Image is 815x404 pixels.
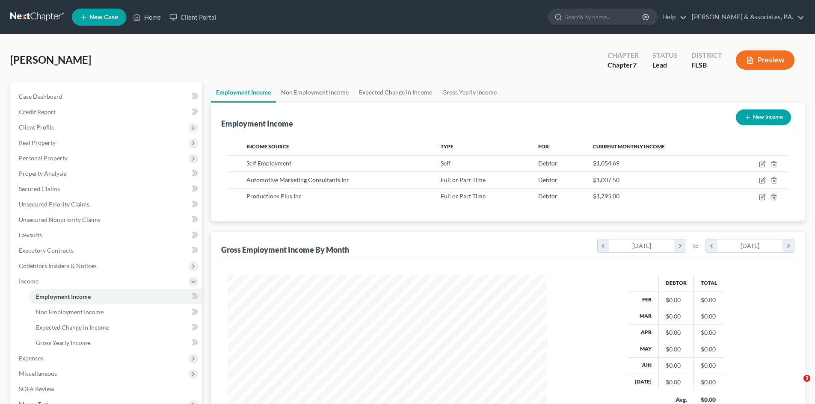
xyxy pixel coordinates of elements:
a: Non Employment Income [276,82,354,103]
div: $0.00 [701,395,717,404]
a: Home [129,9,165,25]
td: $0.00 [694,308,724,324]
th: [DATE] [628,374,659,390]
span: 3 [803,375,810,382]
td: $0.00 [694,374,724,390]
th: Feb [628,292,659,308]
span: Income [19,277,39,285]
div: [DATE] [717,239,783,252]
span: Full or Part Time [441,176,486,183]
td: $0.00 [694,341,724,357]
a: Expected Change in Income [29,320,202,335]
a: Secured Claims [12,181,202,197]
th: Total [694,274,724,292]
div: Status [652,50,678,60]
div: District [691,50,722,60]
span: Case Dashboard [19,93,62,100]
th: Apr [628,324,659,341]
i: chevron_right [782,239,794,252]
th: Jun [628,357,659,374]
a: [PERSON_NAME] & Associates, P.A. [688,9,804,25]
a: Non Employment Income [29,304,202,320]
th: Debtor [659,274,694,292]
span: Executory Contracts [19,247,74,254]
a: Property Analysis [12,166,202,181]
a: Unsecured Priority Claims [12,197,202,212]
span: Income Source [246,143,289,150]
span: $1,007.50 [593,176,619,183]
input: Search by name... [565,9,643,25]
div: $0.00 [666,296,687,304]
span: Expenses [19,354,43,362]
div: Chapter [608,50,639,60]
a: Expected Change in Income [354,82,437,103]
span: Gross Yearly Income [36,339,90,346]
a: SOFA Review [12,381,202,397]
span: $1,054.69 [593,159,619,167]
span: Employment Income [36,293,91,300]
span: Productions Plus Inc [246,192,302,200]
div: $0.00 [666,328,687,337]
div: $0.00 [666,378,687,386]
div: $0.00 [666,361,687,370]
a: Gross Yearly Income [29,335,202,351]
span: 7 [633,61,637,69]
span: Non Employment Income [36,308,104,316]
span: Client Profile [19,124,54,131]
span: Current Monthly Income [593,143,665,150]
span: Credit Report [19,108,56,115]
a: Executory Contracts [12,243,202,258]
span: Personal Property [19,154,68,162]
span: to [693,242,699,250]
span: Unsecured Nonpriority Claims [19,216,101,223]
a: Employment Income [29,289,202,304]
div: Gross Employment Income By Month [221,245,349,255]
div: Chapter [608,60,639,70]
span: Debtor [538,159,557,167]
div: FLSB [691,60,722,70]
a: Unsecured Nonpriority Claims [12,212,202,227]
span: $1,795.00 [593,192,619,200]
span: Property Analysis [19,170,66,177]
span: Self Employment [246,159,291,167]
span: Real Property [19,139,56,146]
span: Full or Part Time [441,192,486,200]
span: Lawsuits [19,231,42,239]
div: Lead [652,60,678,70]
i: chevron_left [706,239,717,252]
span: Expected Change in Income [36,324,109,331]
span: Self [441,159,450,167]
div: Employment Income [221,118,293,129]
span: Automotive Marketing Consultants Inc [246,176,350,183]
td: $0.00 [694,357,724,374]
td: $0.00 [694,324,724,341]
a: Case Dashboard [12,89,202,104]
div: $0.00 [666,312,687,321]
iframe: Intercom live chat [786,375,806,395]
button: New Income [736,109,791,125]
a: Gross Yearly Income [437,82,502,103]
a: Help [658,9,687,25]
span: Miscellaneous [19,370,57,377]
span: Debtor [538,192,557,200]
span: [PERSON_NAME] [10,53,91,66]
a: Lawsuits [12,227,202,243]
button: Preview [736,50,794,70]
div: [DATE] [609,239,675,252]
span: Debtor [538,176,557,183]
a: Client Portal [165,9,221,25]
i: chevron_left [598,239,609,252]
td: $0.00 [694,292,724,308]
span: New Case [89,14,118,21]
a: Employment Income [211,82,276,103]
span: SOFA Review [19,385,54,392]
span: Secured Claims [19,185,60,192]
span: Unsecured Priority Claims [19,201,89,208]
span: For [538,143,549,150]
span: Type [441,143,453,150]
th: May [628,341,659,357]
span: Codebtors Insiders & Notices [19,262,97,269]
i: chevron_right [674,239,686,252]
div: Avg. [666,395,687,404]
div: $0.00 [666,345,687,354]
